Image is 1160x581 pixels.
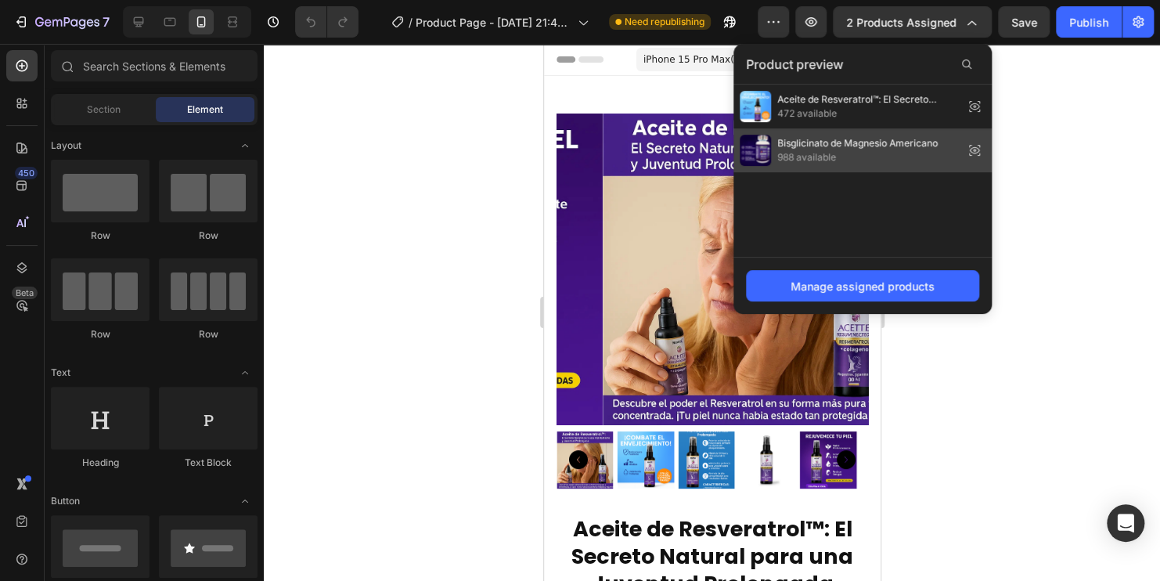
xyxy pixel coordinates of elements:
[791,278,935,294] div: Manage assigned products
[295,6,358,38] div: Undo/Redo
[232,360,258,385] span: Toggle open
[846,14,956,31] span: 2 products assigned
[777,136,938,150] span: Bisglicinato de Magnesio Americano
[416,14,571,31] span: Product Page - [DATE] 21:41:05
[232,489,258,514] span: Toggle open
[159,327,258,341] div: Row
[1011,16,1037,29] span: Save
[833,6,992,38] button: 2 products assigned
[1069,14,1108,31] div: Publish
[15,167,38,179] div: 450
[740,91,771,122] img: preview-img
[544,44,881,581] iframe: Design area
[51,327,150,341] div: Row
[777,150,938,164] span: 988 available
[51,366,70,380] span: Text
[998,6,1050,38] button: Save
[51,50,258,81] input: Search Sections & Elements
[1056,6,1122,38] button: Publish
[746,270,979,301] button: Manage assigned products
[51,229,150,243] div: Row
[746,55,843,74] span: Product preview
[103,13,110,31] p: 7
[51,456,150,470] div: Heading
[232,133,258,158] span: Toggle open
[51,494,80,508] span: Button
[740,135,771,166] img: preview-img
[13,470,324,555] h2: Aceite de Resveratrol™: El Secreto Natural para una Juventud Prolongada
[6,6,117,38] button: 7
[12,287,38,299] div: Beta
[409,14,412,31] span: /
[159,229,258,243] div: Row
[159,456,258,470] div: Text Block
[777,92,957,106] span: Aceite de Resveratrol™: El Secreto Natural para una Juventud Prolongada
[777,106,957,121] span: 472 available
[87,103,121,117] span: Section
[51,139,81,153] span: Layout
[1107,504,1144,542] div: Open Intercom Messenger
[625,15,704,29] span: Need republishing
[187,103,223,117] span: Element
